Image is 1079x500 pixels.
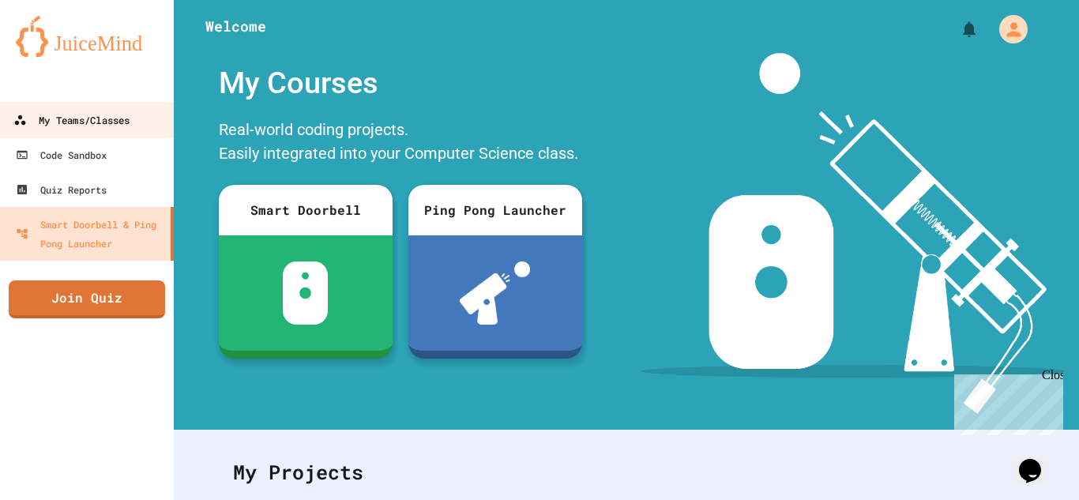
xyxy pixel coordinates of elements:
div: Code Sandbox [16,145,107,164]
div: My Courses [211,53,590,114]
iframe: chat widget [1013,437,1063,484]
div: Chat with us now!Close [6,6,109,100]
img: logo-orange.svg [16,16,158,57]
img: sdb-white.svg [283,261,328,325]
div: Real-world coding projects. Easily integrated into your Computer Science class. [211,114,590,173]
div: Smart Doorbell [219,185,393,235]
div: Smart Doorbell & Ping Pong Launcher [16,215,164,253]
div: My Teams/Classes [13,111,130,130]
img: banner-image-my-projects.png [641,53,1064,414]
img: ppl-with-ball.png [460,261,530,325]
iframe: chat widget [948,368,1063,435]
div: Quiz Reports [16,180,107,199]
a: Join Quiz [9,280,165,318]
div: My Notifications [930,16,983,43]
div: My Account [983,11,1032,47]
div: Ping Pong Launcher [408,185,582,235]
